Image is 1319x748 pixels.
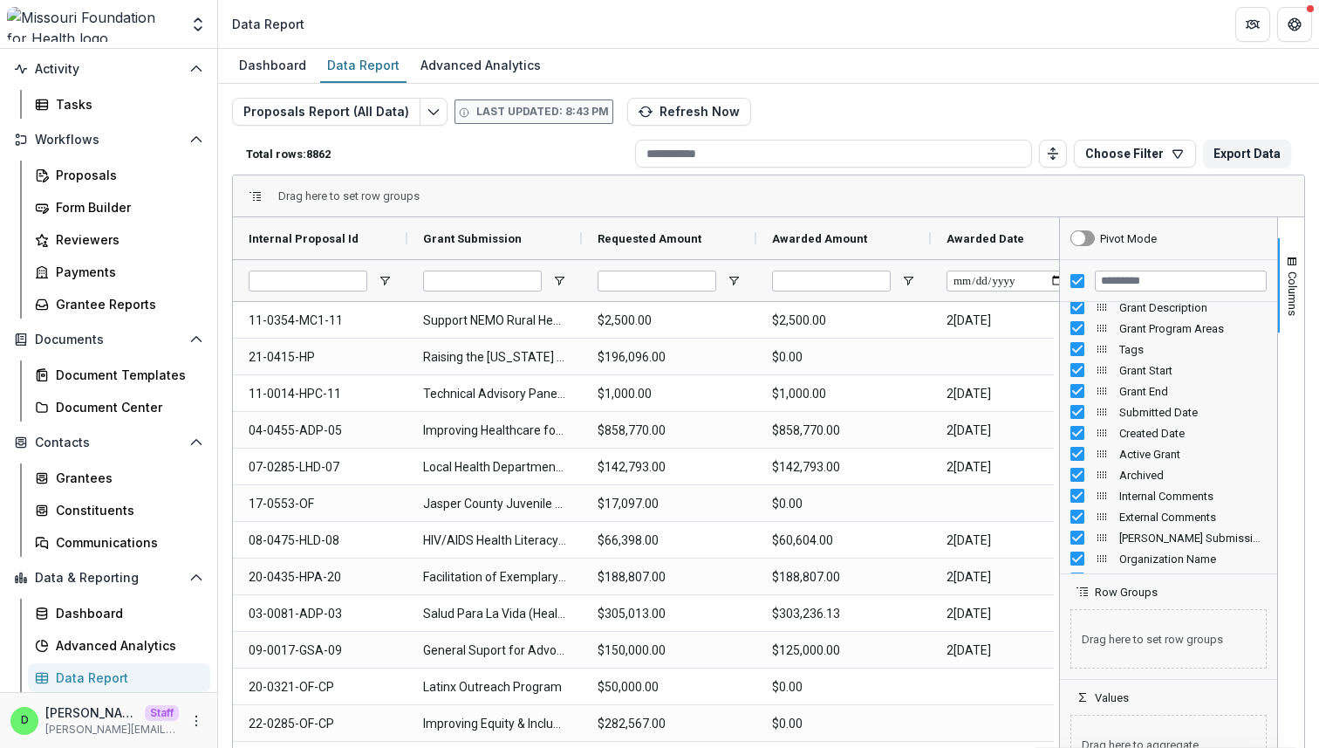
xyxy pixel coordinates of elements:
p: Last updated: 8:43 PM [476,104,609,120]
span: $0.00 [772,669,915,705]
span: Salud Para La Vida (Health for Life) [423,596,566,632]
a: Data Report [28,663,210,692]
span: Internal Comments [1119,490,1267,503]
span: 03-0081-ADP-03 [249,596,392,632]
span: Support NEMO Rural Health Network prepare application for SAMHSA Grants to Enhance Older Adults B... [423,303,566,339]
span: $0.00 [772,340,915,375]
span: Submitted Date [1119,406,1267,419]
span: Documents [35,333,182,347]
a: Data Report [320,49,407,83]
span: $142,793.00 [598,449,741,485]
span: 2[DATE] [947,523,1090,559]
span: $303,236.13 [772,596,915,632]
a: Payments [28,257,210,286]
button: Partners [1235,7,1270,42]
span: Workflows [35,133,182,148]
a: Grantee Reports [28,290,210,319]
div: Archived Column [1060,464,1277,485]
input: Awarded Date Filter Input [947,271,1065,292]
div: Organization Name Column [1060,548,1277,569]
span: $305,013.00 [598,596,741,632]
a: Advanced Analytics [28,631,210,660]
button: Open entity switcher [186,7,210,42]
a: Document Templates [28,360,210,389]
span: HIV/AIDS Health Literacy Initiative [423,523,566,559]
button: Get Help [1277,7,1312,42]
div: Temelio Grant Submission Id Column [1060,527,1277,548]
span: 2[DATE] [947,559,1090,595]
button: Open Filter Menu [378,274,392,288]
a: Communications [28,528,210,557]
span: Local Health Department Infrastructure Enhancement [423,449,566,485]
span: 07-0285-LHD-07 [249,449,392,485]
button: Open Documents [7,326,210,353]
span: 21-0415-HP [249,340,392,375]
a: Grantees [28,463,210,492]
span: $2,500.00 [598,303,741,339]
a: Document Center [28,393,210,422]
span: Awarded Amount [772,232,867,245]
span: $282,567.00 [598,706,741,742]
span: [PERSON_NAME] Submission Id [1119,532,1267,545]
input: Filter Columns Input [1095,271,1267,292]
button: Export Data [1203,140,1291,168]
button: Open Filter Menu [901,274,915,288]
span: Technical Advisory Panel for Bending the Healthcare Cost Curve Project [423,376,566,412]
span: 09-0017-GSA-09 [249,633,392,669]
button: Open Data & Reporting [7,564,210,592]
button: Choose Filter [1074,140,1196,168]
a: Constituents [28,496,210,525]
span: $17,097.00 [598,486,741,522]
div: Advanced Analytics [56,636,196,655]
span: $1,000.00 [772,376,915,412]
span: Active Grant [1119,448,1267,461]
span: Facilitation of Exemplary Advocate Cohort [423,559,566,595]
div: Grant Description Column [1060,297,1277,318]
span: Grant Start [1119,364,1267,377]
p: Total rows: 8862 [246,148,628,161]
span: 08-0475-HLD-08 [249,523,392,559]
span: Tags [1119,343,1267,356]
a: Form Builder [28,193,210,222]
span: Values [1095,691,1129,704]
span: Row Groups [1095,586,1158,599]
div: Document Templates [56,366,196,384]
span: $150,000.00 [598,633,741,669]
span: Grant Submission [423,232,522,245]
input: Awarded Amount Filter Input [772,271,891,292]
span: $858,770.00 [772,413,915,449]
div: Internal Comments Column [1060,485,1277,506]
a: Tasks [28,90,210,119]
span: Grant Description [1119,301,1267,314]
span: Drag here to set row groups [278,189,420,202]
span: 2[DATE] [947,449,1090,485]
div: Data Report [232,15,304,33]
div: Created Date Column [1060,422,1277,443]
span: $1,000.00 [598,376,741,412]
span: Raising the [US_STATE] Health Foundations Profile in the National Health Policy Landscape: Conti... [423,340,566,375]
span: Created Date [1119,427,1267,440]
span: 20-0321-OF-CP [249,669,392,705]
span: $858,770.00 [598,413,741,449]
span: Columns [1286,271,1299,316]
div: Pivot Mode [1100,232,1157,245]
button: Open Contacts [7,429,210,456]
span: General Suport for Advocacy [423,633,566,669]
span: Internal Proposal Id [249,232,359,245]
span: Requested Amount [598,232,701,245]
span: Data & Reporting [35,571,182,586]
span: Grant Program Areas [1119,322,1267,335]
div: Grant End Column [1060,381,1277,401]
a: Reviewers [28,225,210,254]
span: $188,807.00 [598,559,741,595]
span: 22-0285-OF-CP [249,706,392,742]
div: Dashboard [56,604,196,622]
span: $196,096.00 [598,340,741,375]
div: Row Groups [1060,599,1277,679]
button: More [186,710,207,731]
div: Grantee Reports [56,295,196,313]
span: 11-0014-HPC-11 [249,376,392,412]
span: 2[DATE] [947,376,1090,412]
div: Divyansh [21,715,29,726]
img: Missouri Foundation for Health logo [7,7,179,42]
